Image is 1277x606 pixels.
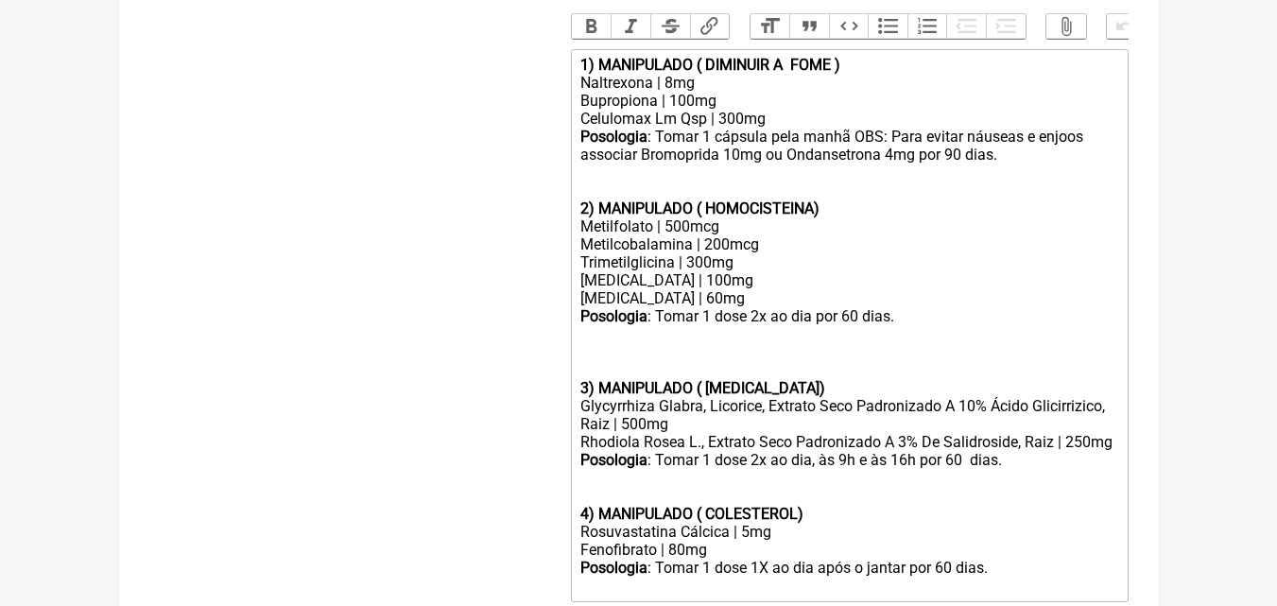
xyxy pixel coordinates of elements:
div: : Tomar 1 cápsula pela manhã OBS: Para evitar náuseas e enjoos associar Bromoprida 10mg ou Ondans... [580,128,1117,199]
button: Bullets [868,14,907,39]
div: Bupropiona | 100mg [580,92,1117,110]
button: Undo [1107,14,1147,39]
div: : Tomar 1 dose 1X ao dia após o jantar por 60 dias. [580,559,1117,595]
div: Glycyrrhiza Glabra, Licorice, Extrato Seco Padronizado A 10% Ácido Glicirrizico, Raiz | 500mg [580,397,1117,433]
button: Italic [611,14,650,39]
button: Code [829,14,869,39]
strong: 3) MANIPULADO ( [MEDICAL_DATA]) [580,379,825,397]
button: Link [690,14,730,39]
strong: Posologia [580,451,647,469]
div: Trimetilglicina | 300mg [580,253,1117,271]
button: Increase Level [986,14,1026,39]
button: Quote [789,14,829,39]
div: Naltrexona | 8mg [580,74,1117,92]
button: Attach Files [1046,14,1086,39]
button: Decrease Level [946,14,986,39]
div: : Tomar 1 dose 2x ao dia, às 9h e às 16h por 60 dias. [580,451,1117,505]
strong: Posologia [580,559,647,577]
div: Metilfolato | 500mcg [580,217,1117,235]
div: Rosuvastatina Cálcica | 5mg [580,523,1117,541]
div: [MEDICAL_DATA] | 60mg [580,289,1117,307]
div: Fenofibrato | 80mg [580,541,1117,559]
strong: Posologia [580,307,647,325]
strong: Posologia [580,128,647,146]
strong: 2) MANIPULADO ( HOMOCISTEINA) [580,199,820,217]
button: Numbers [907,14,947,39]
div: [MEDICAL_DATA] | 100mg [580,271,1117,289]
div: : Tomar 1 dose 2x ao dia por 60 dias. [580,307,1117,379]
div: Rhodiola Rosea L., Extrato Seco Padronizado A 3% De Salidroside, Raiz | 250mg [580,433,1117,451]
button: Strikethrough [650,14,690,39]
strong: 4) MANIPULADO ( COLESTEROL) [580,505,803,523]
strong: 1) MANIPULADO ( DIMINUIR A FOME ) [580,56,840,74]
button: Heading [751,14,790,39]
div: Metilcobalamina | 200mcg [580,235,1117,253]
div: Celulomax Lm Qsp | 300mg [580,110,1117,128]
button: Bold [572,14,612,39]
